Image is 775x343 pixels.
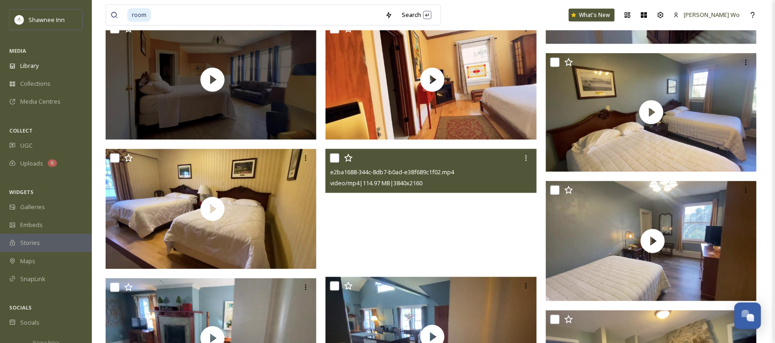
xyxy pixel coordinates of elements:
img: thumbnail [326,20,539,140]
video: e2ba1688-344c-8db7-b0ad-e38f689c1f02.mp4 [326,149,537,268]
span: SnapLink [20,275,45,283]
span: Galleries [20,203,45,211]
span: UGC [20,141,33,150]
span: Stories [20,238,40,247]
div: Search [397,6,436,24]
span: Shawnee Inn [28,16,65,24]
span: Collections [20,79,51,88]
span: Embeds [20,221,43,229]
span: MEDIA [9,47,26,54]
span: Media Centres [20,97,61,106]
span: e2ba1688-344c-8db7-b0ad-e38f689c1f02.mp4 [330,168,454,176]
span: [PERSON_NAME] Wo [684,11,740,19]
img: thumbnail [106,20,320,140]
span: Maps [20,257,35,266]
a: [PERSON_NAME] Wo [669,6,745,24]
span: Socials [20,318,39,327]
a: What's New [569,9,615,22]
img: thumbnail [546,53,757,172]
span: Uploads [20,159,43,168]
img: shawnee-300x300.jpg [15,15,24,24]
div: 6 [48,160,57,167]
span: WIDGETS [9,188,34,195]
span: Library [20,61,39,70]
span: COLLECT [9,127,33,134]
button: Open Chat [735,303,761,329]
span: SOCIALS [9,304,32,311]
img: thumbnail [106,149,320,269]
span: room [127,8,151,22]
span: video/mp4 | 114.97 MB | 3840 x 2160 [330,179,422,187]
img: thumbnail [546,181,760,301]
